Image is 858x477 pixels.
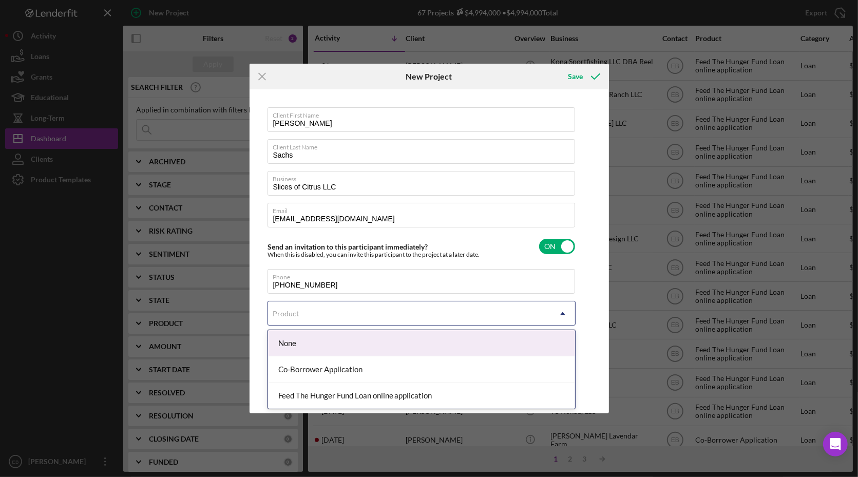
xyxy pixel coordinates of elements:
[268,251,480,258] div: When this is disabled, you can invite this participant to the project at a later date.
[273,140,575,151] label: Client Last Name
[273,171,575,183] label: Business
[558,66,608,87] button: Save
[268,242,428,251] label: Send an invitation to this participant immediately?
[268,356,575,383] div: Co-Borrower Application
[268,330,575,356] div: None
[568,66,583,87] div: Save
[268,383,575,409] div: Feed The Hunger Fund Loan online application
[823,432,848,456] div: Open Intercom Messenger
[273,310,299,318] div: Product
[273,270,575,281] label: Phone
[273,203,575,215] label: Email
[406,72,452,81] h6: New Project
[273,108,575,119] label: Client First Name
